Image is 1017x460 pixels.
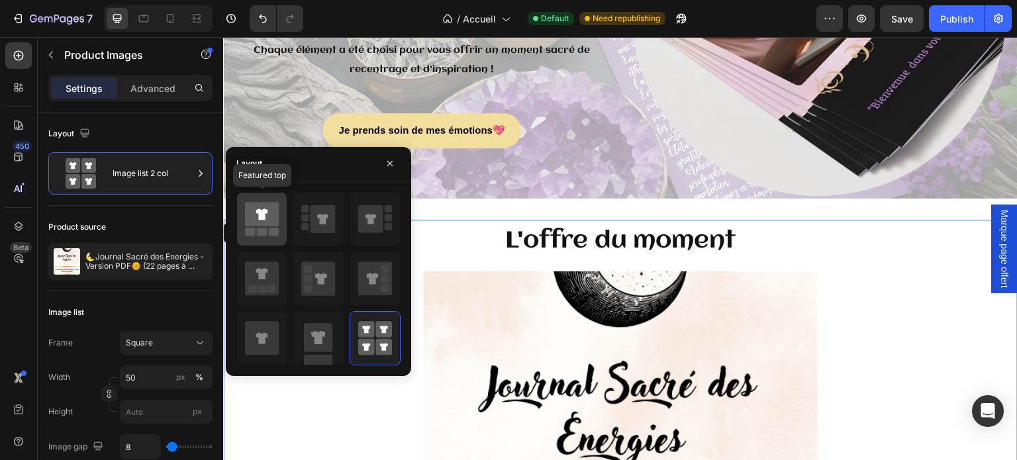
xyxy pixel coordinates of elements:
div: Image list [48,306,84,318]
p: 7 [87,11,93,26]
input: px [120,400,213,424]
span: Need republishing [593,13,660,24]
button: 7 [5,5,99,32]
p: Product Images [64,47,177,63]
span: Square [126,337,153,349]
p: Settings [66,81,103,95]
div: Image gap [48,438,106,456]
span: Accueil [463,12,496,26]
img: product feature img [54,248,80,275]
span: Chaque élément a été choisi pour vous offrir un moment sacré de recentrage et d'inspiration ! [30,8,367,38]
div: Product Images [17,190,81,202]
div: Open Intercom Messenger [972,395,1004,427]
label: Width [48,371,70,383]
span: Save [891,13,913,24]
span: L'offre du moment [282,191,513,216]
div: Product source [48,221,106,233]
div: px [176,371,185,383]
label: Frame [48,337,73,349]
button: % [173,369,189,385]
div: Layout [48,125,93,143]
input: Auto [121,435,160,459]
div: Layout [236,158,262,169]
iframe: Design area [223,37,1017,460]
span: Default [541,13,569,24]
div: Publish [940,12,973,26]
input: px% [120,365,213,389]
strong: Je prends soin de mes émotions [115,87,269,99]
div: % [195,371,203,383]
button: px [191,369,207,385]
div: Undo/Redo [250,5,303,32]
strong: 💖 [269,87,282,99]
button: Square [120,331,213,355]
button: Save [880,5,924,32]
button: Publish [929,5,985,32]
a: Je prends soin de mes émotions💖 [99,76,298,111]
label: Height [48,406,73,418]
div: Image list 2 col [113,158,193,189]
span: / [457,12,460,26]
span: px [193,406,202,416]
div: 450 [13,141,32,152]
span: Marque page offert [775,173,788,251]
div: Beta [10,242,32,253]
p: 🌜Journal Sacré des Energies - Version PDF🌞 (22 pages à télécharger) [85,252,207,271]
p: Advanced [130,81,175,95]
